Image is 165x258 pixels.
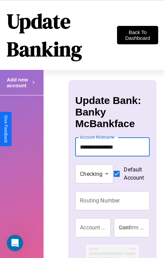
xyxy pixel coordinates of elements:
button: Back To Dashboard [117,26,158,44]
h3: Update Bank: Banky McBankface [75,95,149,130]
div: Give Feedback [3,115,8,143]
div: Checking [75,164,113,183]
h1: Update Banking [7,7,117,63]
h4: Add new account [7,77,31,88]
label: Account Nickname [80,134,115,140]
span: Default Account [124,166,144,182]
iframe: Intercom live chat [7,235,23,251]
